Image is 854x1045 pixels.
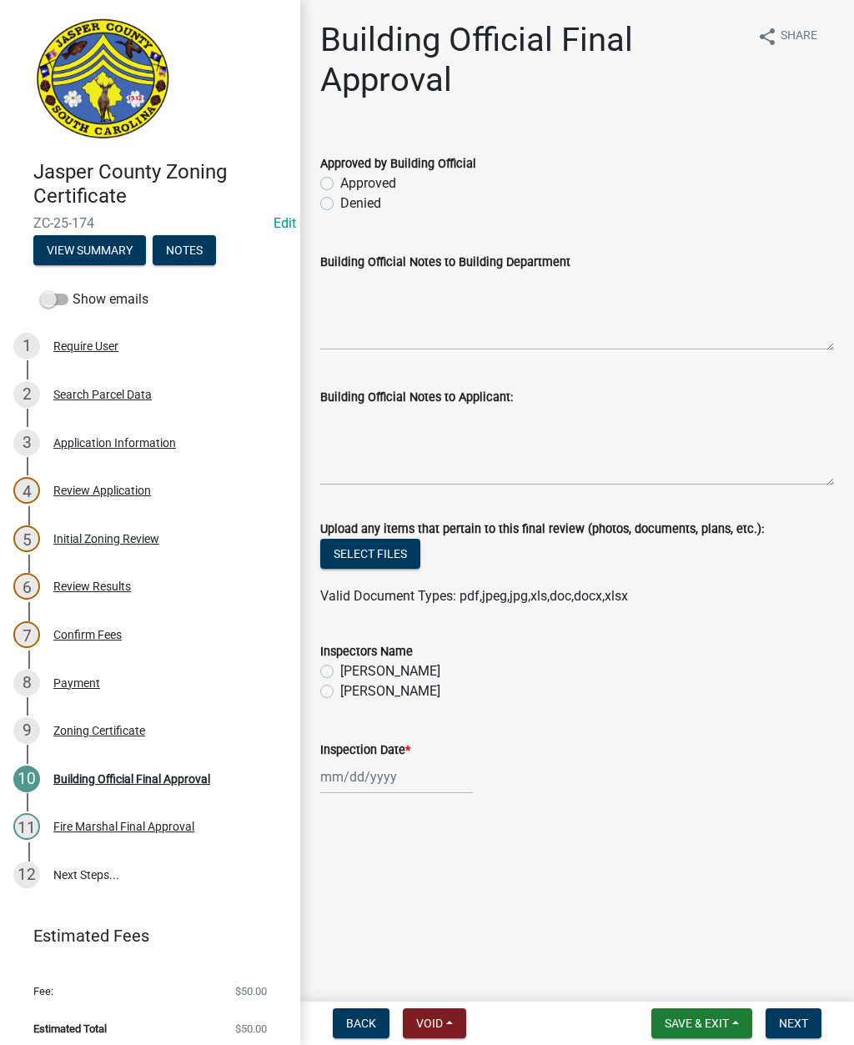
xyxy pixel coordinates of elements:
[340,173,396,193] label: Approved
[320,539,420,569] button: Select files
[320,588,628,604] span: Valid Document Types: pdf,jpeg,jpg,xls,doc,docx,xlsx
[340,193,381,214] label: Denied
[33,18,173,143] img: Jasper County, South Carolina
[333,1008,389,1038] button: Back
[320,745,410,756] label: Inspection Date
[235,1023,267,1034] span: $50.00
[13,813,40,840] div: 11
[320,257,570,269] label: Building Official Notes to Building Department
[320,158,476,170] label: Approved by Building Official
[33,235,146,265] button: View Summary
[320,760,473,794] input: mm/dd/yyyy
[13,919,274,952] a: Estimated Fees
[757,27,777,47] i: share
[766,1008,821,1038] button: Next
[13,717,40,744] div: 9
[33,215,267,231] span: ZC-25-174
[53,773,210,785] div: Building Official Final Approval
[340,681,440,701] label: [PERSON_NAME]
[403,1008,466,1038] button: Void
[346,1017,376,1030] span: Back
[416,1017,443,1030] span: Void
[13,381,40,408] div: 2
[153,244,216,258] wm-modal-confirm: Notes
[40,289,148,309] label: Show emails
[274,215,296,231] wm-modal-confirm: Edit Application Number
[13,525,40,552] div: 5
[53,677,100,689] div: Payment
[153,235,216,265] button: Notes
[33,244,146,258] wm-modal-confirm: Summary
[53,629,122,641] div: Confirm Fees
[13,670,40,696] div: 8
[320,646,413,658] label: Inspectors Name
[779,1017,808,1030] span: Next
[13,766,40,792] div: 10
[53,821,194,832] div: Fire Marshal Final Approval
[13,621,40,648] div: 7
[320,392,513,404] label: Building Official Notes to Applicant:
[53,485,151,496] div: Review Application
[33,1023,107,1034] span: Estimated Total
[53,340,118,352] div: Require User
[13,862,40,888] div: 12
[665,1017,729,1030] span: Save & Exit
[235,986,267,997] span: $50.00
[53,389,152,400] div: Search Parcel Data
[33,986,53,997] span: Fee:
[340,661,440,681] label: [PERSON_NAME]
[320,524,764,535] label: Upload any items that pertain to this final review (photos, documents, plans, etc.):
[13,430,40,456] div: 3
[13,333,40,359] div: 1
[53,725,145,736] div: Zoning Certificate
[274,215,296,231] a: Edit
[53,580,131,592] div: Review Results
[53,437,176,449] div: Application Information
[33,160,287,208] h4: Jasper County Zoning Certificate
[13,573,40,600] div: 6
[781,27,817,47] span: Share
[744,20,831,53] button: shareShare
[651,1008,752,1038] button: Save & Exit
[53,533,159,545] div: Initial Zoning Review
[320,20,744,100] h1: Building Official Final Approval
[13,477,40,504] div: 4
